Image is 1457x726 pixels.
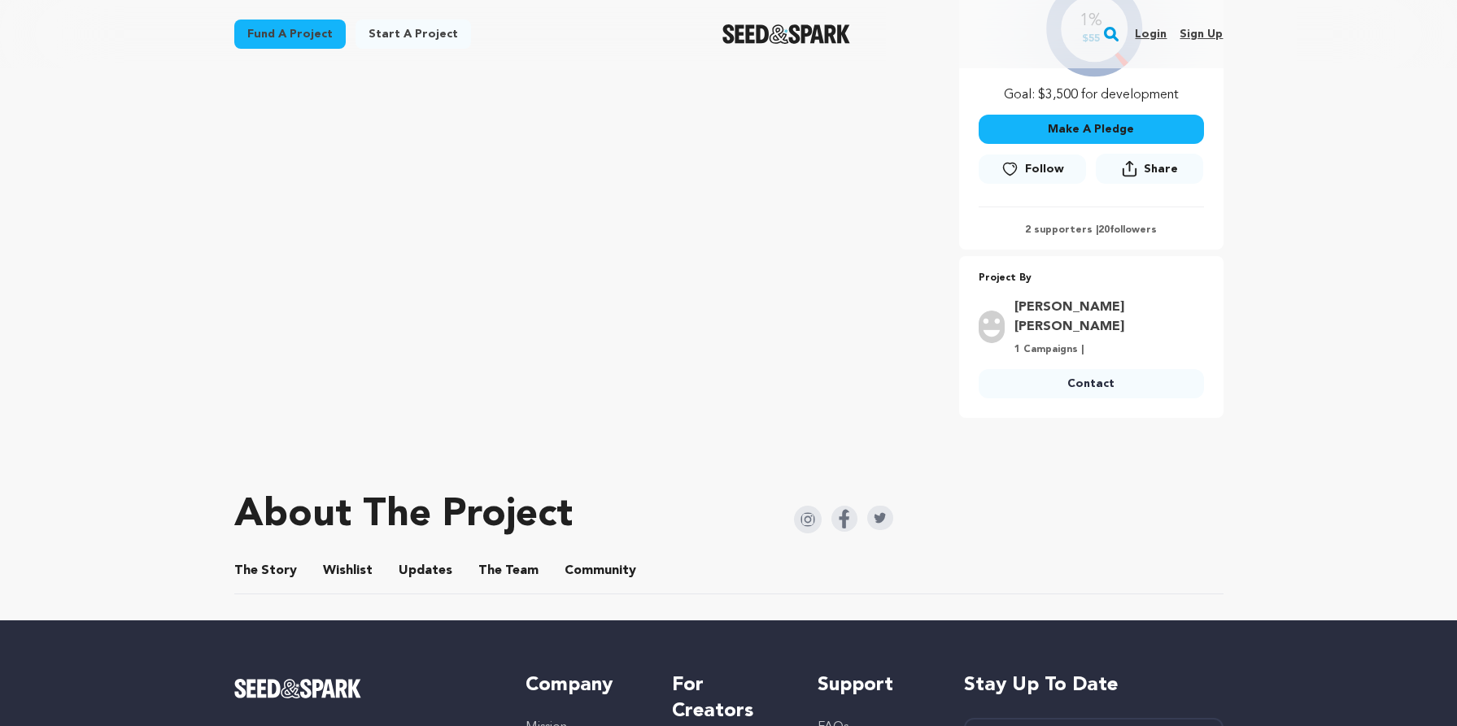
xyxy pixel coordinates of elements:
img: Seed&Spark Twitter Icon [867,506,893,530]
a: Fund a project [234,20,346,49]
h5: Company [526,672,639,698]
span: Wishlist [323,561,373,580]
p: Project By [979,269,1204,288]
span: Community [565,561,636,580]
img: Seed&Spark Logo Dark Mode [722,24,850,44]
a: Sign up [1180,21,1223,47]
span: Share [1144,161,1178,177]
a: Seed&Spark Homepage [722,24,850,44]
button: Share [1096,154,1203,184]
p: 1 Campaigns | [1014,343,1194,356]
span: Story [234,561,297,580]
span: Follow [1025,161,1064,177]
p: 2 supporters | followers [979,224,1204,237]
img: user.png [979,311,1005,343]
a: Seed&Spark Homepage [234,679,494,698]
h5: Support [818,672,931,698]
a: Goto Brinson Linda Camille profile [1014,298,1194,337]
img: Seed&Spark Facebook Icon [831,506,857,532]
h5: For Creators [672,672,785,724]
button: Make A Pledge [979,115,1204,144]
span: Updates [399,561,452,580]
img: Seed&Spark Logo [234,679,362,698]
span: The [234,561,258,580]
a: Login [1135,21,1167,47]
span: Team [478,561,539,580]
a: Follow [979,154,1086,184]
span: Share [1096,154,1203,190]
a: Contact [979,369,1204,398]
span: The [478,561,502,580]
span: 20 [1098,225,1110,235]
a: Start a project [356,20,471,49]
h1: About The Project [234,496,573,535]
img: Seed&Spark Instagram Icon [794,506,822,533]
h5: Stay up to date [964,672,1224,698]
